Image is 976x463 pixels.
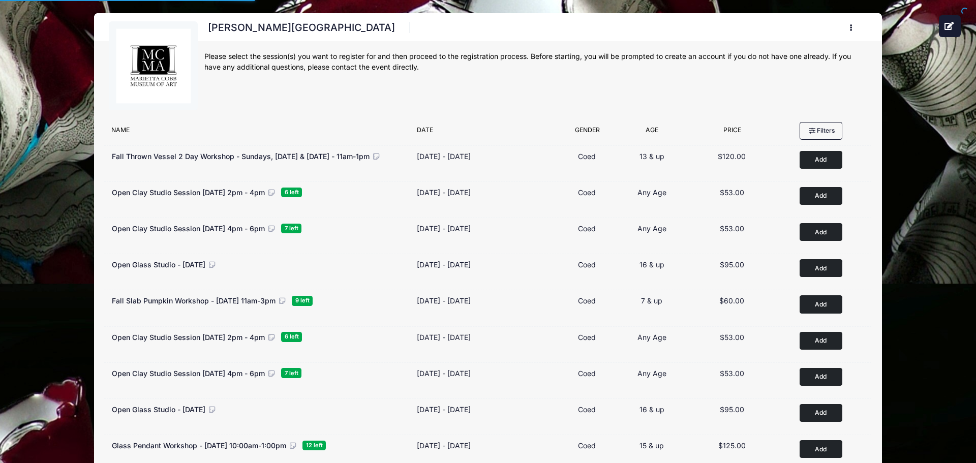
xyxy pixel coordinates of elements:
[720,224,744,233] span: $53.00
[292,296,313,305] span: 9 left
[115,28,192,104] img: logo
[578,224,596,233] span: Coed
[720,369,744,378] span: $53.00
[578,369,596,378] span: Coed
[417,259,471,270] div: [DATE] - [DATE]
[204,19,398,37] h1: [PERSON_NAME][GEOGRAPHIC_DATA]
[578,333,596,342] span: Coed
[718,441,746,450] span: $125.00
[281,332,302,342] span: 6 left
[112,405,205,414] span: Open Glass Studio - [DATE]
[412,126,557,140] div: Date
[578,441,596,450] span: Coed
[720,188,744,197] span: $53.00
[112,224,265,233] span: Open Clay Studio Session [DATE] 4pm - 6pm
[639,260,664,269] span: 16 & up
[800,151,842,169] button: Add
[417,404,471,415] div: [DATE] - [DATE]
[637,224,666,233] span: Any Age
[106,126,411,140] div: Name
[800,259,842,277] button: Add
[112,333,265,342] span: Open Clay Studio Session [DATE] 2pm - 4pm
[641,296,662,305] span: 7 & up
[639,152,664,161] span: 13 & up
[639,441,664,450] span: 15 & up
[417,368,471,379] div: [DATE] - [DATE]
[800,122,842,139] button: Filters
[302,441,326,450] span: 12 left
[281,188,302,197] span: 6 left
[720,333,744,342] span: $53.00
[800,187,842,205] button: Add
[112,296,276,305] span: Fall Slab Pumpkin Workshop - [DATE] 11am-3pm
[112,152,370,161] span: Fall Thrown Vessel 2 Day Workshop - Sundays, [DATE] & [DATE] - 11am-1pm
[720,260,744,269] span: $95.00
[417,151,471,162] div: [DATE] - [DATE]
[800,368,842,386] button: Add
[417,187,471,198] div: [DATE] - [DATE]
[720,405,744,414] span: $95.00
[637,188,666,197] span: Any Age
[637,369,666,378] span: Any Age
[718,152,746,161] span: $120.00
[578,296,596,305] span: Coed
[417,295,471,306] div: [DATE] - [DATE]
[281,224,301,233] span: 7 left
[112,369,265,378] span: Open Clay Studio Session [DATE] 4pm - 6pm
[578,260,596,269] span: Coed
[686,126,778,140] div: Price
[204,51,867,73] div: Please select the session(s) you want to register for and then proceed to the registration proces...
[112,441,286,450] span: Glass Pendant Workshop - [DATE] 10:00am-1:00pm
[800,440,842,458] button: Add
[618,126,686,140] div: Age
[800,332,842,350] button: Add
[639,405,664,414] span: 16 & up
[417,332,471,343] div: [DATE] - [DATE]
[800,223,842,241] button: Add
[281,368,301,378] span: 7 left
[112,188,265,197] span: Open Clay Studio Session [DATE] 2pm - 4pm
[557,126,618,140] div: Gender
[417,223,471,234] div: [DATE] - [DATE]
[417,440,471,451] div: [DATE] - [DATE]
[578,152,596,161] span: Coed
[578,405,596,414] span: Coed
[578,188,596,197] span: Coed
[719,296,744,305] span: $60.00
[800,295,842,313] button: Add
[112,260,205,269] span: Open Glass Studio - [DATE]
[637,333,666,342] span: Any Age
[800,404,842,422] button: Add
